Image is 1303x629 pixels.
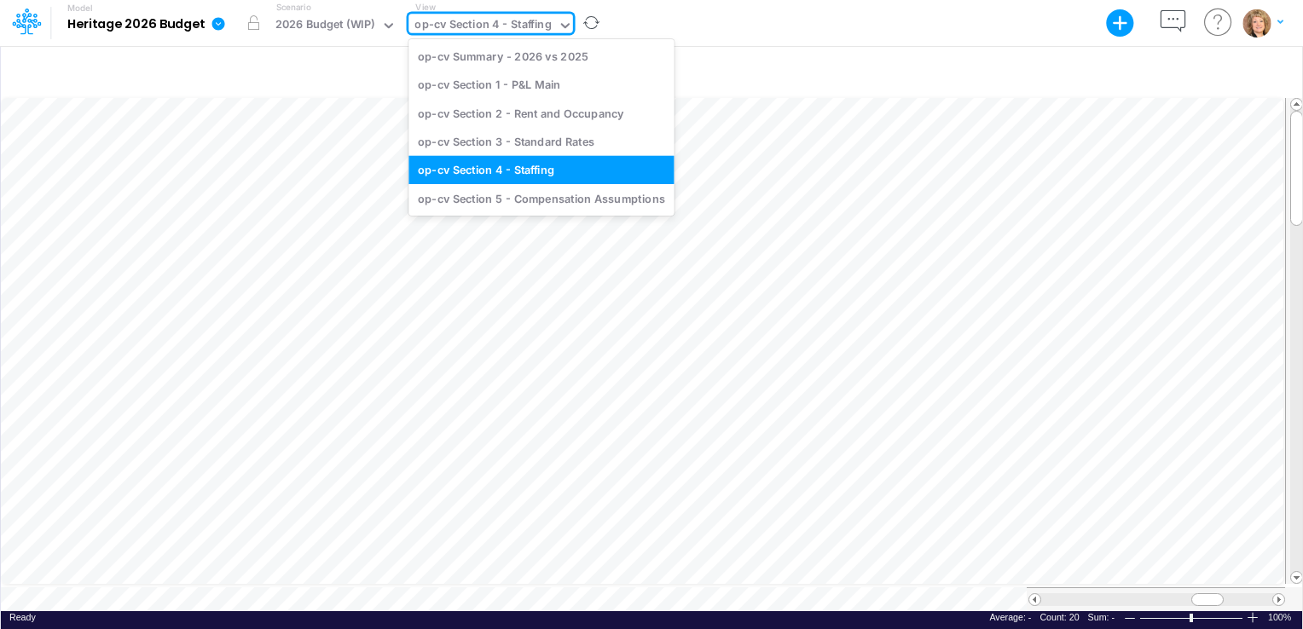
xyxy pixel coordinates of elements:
[275,16,375,36] div: 2026 Budget (WIP)
[1123,612,1137,625] div: Zoom Out
[67,17,205,32] b: Heritage 2026 Budget
[989,611,1031,624] div: Average of selected cells
[1139,611,1246,624] div: Zoom
[1268,611,1294,624] div: Zoom level
[9,612,36,622] span: Ready
[67,3,93,14] label: Model
[408,184,674,212] div: op-cv Section 5 - Compensation Assumptions
[276,1,311,14] label: Scenario
[1190,614,1193,622] div: Zoom
[408,71,674,99] div: op-cv Section 1 - P&L Main
[989,612,1031,622] span: Average: -
[408,156,674,184] div: op-cv Section 4 - Staffing
[1088,611,1115,624] div: Sum of selected cells
[1040,611,1079,624] div: Number of selected cells that contain data
[408,127,674,155] div: op-cv Section 3 - Standard Rates
[415,1,435,14] label: View
[1040,612,1079,622] span: Count: 20
[414,16,551,36] div: op-cv Section 4 - Staffing
[408,99,674,127] div: op-cv Section 2 - Rent and Occupancy
[408,42,674,70] div: op-cv Summary - 2026 vs 2025
[1088,612,1115,622] span: Sum: -
[1268,611,1294,624] span: 100%
[1246,611,1260,624] div: Zoom In
[9,611,36,624] div: In Ready mode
